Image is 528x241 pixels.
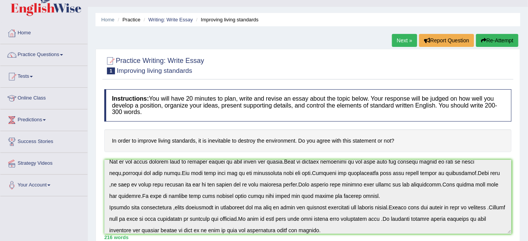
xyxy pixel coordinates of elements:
[476,34,518,47] button: Re-Attempt
[112,95,149,102] b: Instructions:
[0,66,87,85] a: Tests
[104,89,512,122] h4: You will have 20 minutes to plan, write and revise an essay about the topic below. Your response ...
[0,22,87,42] a: Home
[117,67,192,74] small: Improving living standards
[104,55,204,74] h2: Practice Writing: Write Essay
[104,129,512,153] h4: In order to improve living standards, it is inevitable to destroy the environment. Do you agree w...
[107,67,115,74] span: 1
[101,17,115,22] a: Home
[194,16,259,23] li: Improving living standards
[392,34,417,47] a: Next »
[419,34,474,47] button: Report Question
[116,16,140,23] li: Practice
[0,175,87,194] a: Your Account
[0,153,87,172] a: Strategy Videos
[104,234,512,241] div: 216 words
[0,44,87,63] a: Practice Questions
[148,17,193,22] a: Writing: Write Essay
[0,88,87,107] a: Online Class
[0,131,87,150] a: Success Stories
[0,109,87,129] a: Predictions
